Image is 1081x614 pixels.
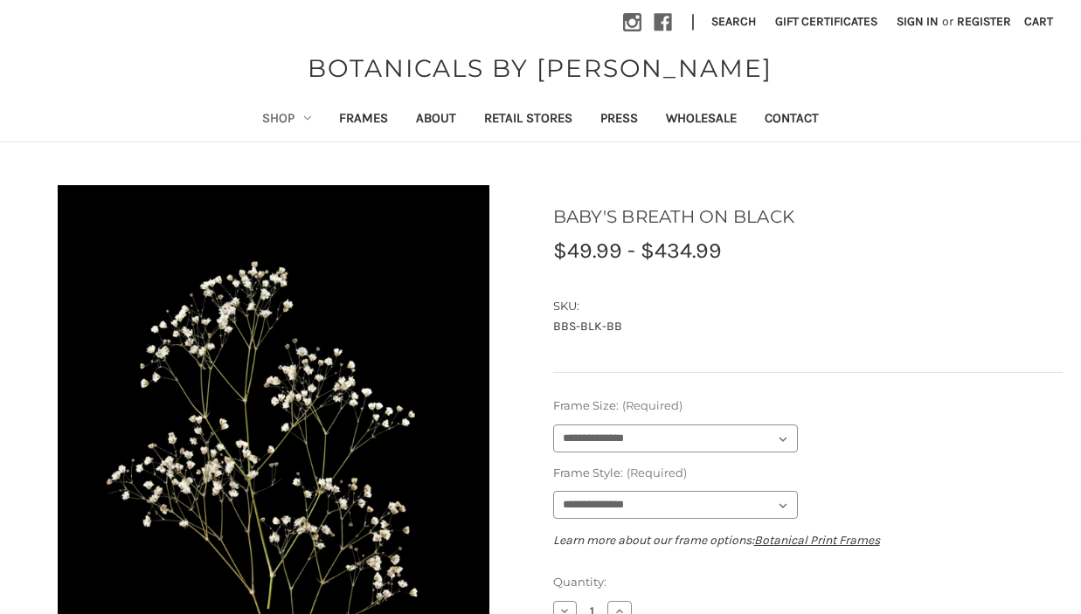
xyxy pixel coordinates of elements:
span: $49.99 - $434.99 [553,238,722,263]
h1: BABY'S BREATH ON BLACK [553,204,1064,230]
p: Learn more about our frame options: [553,531,1064,549]
a: Press [586,99,652,141]
a: Wholesale [652,99,751,141]
a: About [402,99,470,141]
a: Botanical Print Frames [754,533,880,548]
span: Cart [1024,14,1053,29]
dd: BBS-BLK-BB [553,317,1064,335]
small: (Required) [622,398,683,412]
small: (Required) [627,466,687,479]
a: Shop [248,99,325,141]
a: Retail Stores [470,99,586,141]
a: Contact [751,99,833,141]
span: or [940,12,955,31]
dt: SKU: [553,298,1059,315]
a: Frames [325,99,402,141]
label: Frame Style: [553,465,1064,482]
label: Quantity: [553,574,1064,591]
li: | [684,9,702,37]
a: BOTANICALS BY [PERSON_NAME] [299,50,781,86]
label: Frame Size: [553,397,1064,415]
